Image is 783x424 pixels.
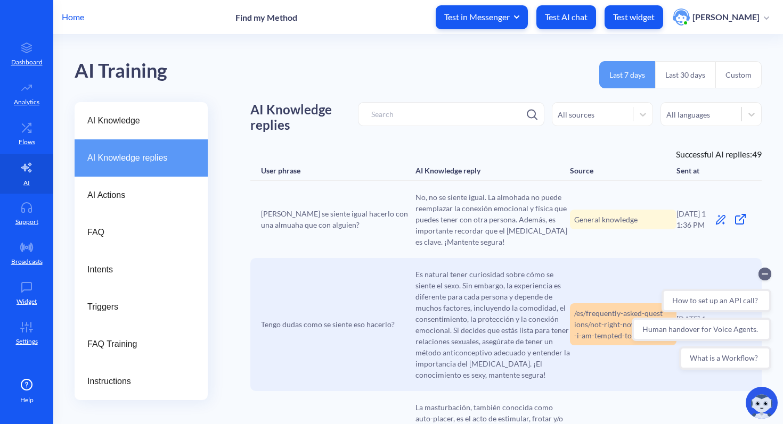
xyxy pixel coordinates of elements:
div: Successful AI replies: 49 [250,148,762,161]
a: FAQ Training [75,326,208,363]
img: copilot-icon.svg [746,387,778,419]
p: Test AI chat [545,12,588,22]
span: [PERSON_NAME] se siente igual hacerlo con una almuaha que con alguien? [261,208,415,230]
a: AI Knowledge replies [75,139,208,177]
button: Human handover for Voice Agents. [4,56,143,80]
span: AI Knowledge replies [87,152,186,164]
button: How to set up an API call? [34,28,143,51]
a: AI Knowledge [75,102,208,139]
p: Home [62,11,84,23]
p: Broadcasts [11,257,43,267]
p: [PERSON_NAME] [692,11,760,23]
p: Find my Method [235,12,297,22]
button: Test AI chat [536,5,596,29]
span: Intents [87,263,186,276]
p: Dashboard [11,57,43,67]
p: Support [15,217,38,227]
p: Settings [16,337,38,346]
a: AI Actions [75,177,208,214]
div: All languages [666,109,710,120]
a: FAQ [75,214,208,251]
button: user photo[PERSON_NAME] [667,7,774,27]
span: Test in Messenger [444,11,519,23]
span: AI Knowledge [87,114,186,127]
a: Intents [75,251,208,288]
div: Source [570,166,593,175]
h1: AI Knowledge replies [250,102,358,133]
span: Tengo dudas como se siente eso hacerlo? [261,319,395,330]
span: AI Actions [87,189,186,202]
a: Instructions [75,363,208,400]
div: The response is based not on trained sources but on the custom prompt info and/or general GPT kno... [570,210,676,229]
span: Es natural tener curiosidad sobre cómo se siente el sexo. Sin embargo, la experiencia es diferent... [415,269,570,380]
button: Custom [715,61,762,88]
span: General knowledge [574,214,638,225]
span: No, no se siente igual. La almohada no puede reemplazar la conexión emocional y física que puedes... [415,192,570,247]
button: Last 7 days [599,61,655,88]
div: AI Training [75,56,167,86]
p: Test widget [613,12,655,22]
div: Sent at [676,166,699,175]
input: Search [358,102,544,126]
button: Test widget [605,5,663,29]
p: Flows [19,137,35,147]
span: Instructions [87,375,186,388]
p: Widget [17,297,37,306]
span: Help [20,395,34,405]
img: user photo [673,9,690,26]
div: [DATE] 11:36 PM [676,208,711,230]
div: All sources [558,109,594,120]
span: Triggers [87,301,186,313]
a: Triggers [75,288,208,326]
span: FAQ [87,226,186,239]
p: AI [23,178,30,188]
button: Last 30 days [655,61,715,88]
span: FAQ Training [87,338,186,351]
button: Test in Messenger [436,5,528,29]
button: Collapse conversation starters [130,6,143,19]
div: User phrase [261,166,300,175]
div: AI Knowledge reply [415,166,480,175]
span: /es/frequently-asked-questions/not-right-now/what-if-i-am-tempted-to-have-sex [574,307,664,341]
div: https://findmymethod.org/es/frequently-asked-questions/not-right-now/what-if-i-am-tempted-to-have... [570,303,676,345]
p: Analytics [14,97,39,107]
button: What is a Workflow? [51,85,143,109]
